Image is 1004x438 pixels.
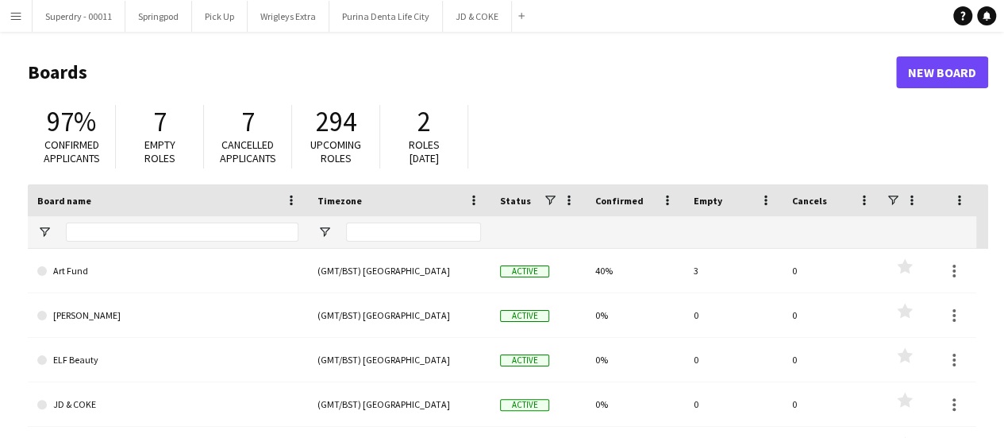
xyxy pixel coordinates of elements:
span: Roles [DATE] [409,138,440,165]
div: (GMT/BST) [GEOGRAPHIC_DATA] [308,338,490,382]
div: 0% [586,382,684,426]
span: Board name [37,195,91,207]
div: 40% [586,249,684,293]
div: 0% [586,293,684,337]
div: 0 [783,293,881,337]
div: 0 [684,338,783,382]
button: Open Filter Menu [37,225,52,239]
span: 97% [47,104,96,139]
span: Status [500,195,531,207]
span: Active [500,399,549,411]
button: Wrigleys Extra [248,1,329,32]
span: Active [500,310,549,322]
span: Upcoming roles [310,138,361,165]
a: Art Fund [37,249,298,293]
h1: Boards [28,60,896,84]
input: Timezone Filter Input [346,223,481,242]
div: 0 [783,382,881,426]
div: (GMT/BST) [GEOGRAPHIC_DATA] [308,382,490,426]
span: 7 [153,104,167,139]
a: ELF Beauty [37,338,298,382]
button: Purina Denta Life City [329,1,443,32]
div: (GMT/BST) [GEOGRAPHIC_DATA] [308,293,490,337]
a: [PERSON_NAME] [37,293,298,338]
button: Springpod [125,1,192,32]
span: Active [500,355,549,366]
input: Board name Filter Input [66,223,298,242]
span: Empty roles [144,138,175,165]
div: 0 [684,382,783,426]
div: (GMT/BST) [GEOGRAPHIC_DATA] [308,249,490,293]
span: 2 [417,104,431,139]
div: 0 [783,249,881,293]
span: Timezone [317,195,362,207]
span: 294 [316,104,356,139]
button: Pick Up [192,1,248,32]
button: JD & COKE [443,1,512,32]
span: Cancels [792,195,827,207]
span: Confirmed applicants [44,138,100,165]
button: Superdry - 00011 [33,1,125,32]
div: 0 [783,338,881,382]
span: Confirmed [595,195,644,207]
span: Empty [694,195,722,207]
div: 0% [586,338,684,382]
div: 0 [684,293,783,337]
span: Active [500,266,549,277]
span: Cancelled applicants [220,138,276,165]
a: New Board [896,56,988,88]
div: 3 [684,249,783,293]
a: JD & COKE [37,382,298,427]
span: 7 [241,104,255,139]
button: Open Filter Menu [317,225,332,239]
